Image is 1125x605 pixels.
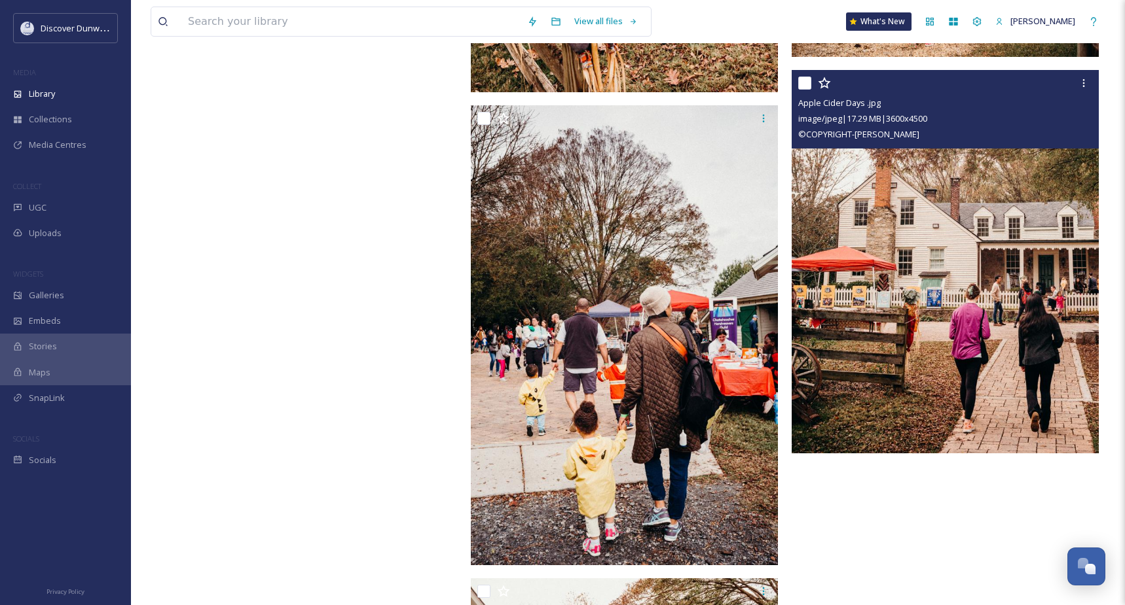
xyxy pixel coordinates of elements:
a: View all files [568,9,644,34]
img: Apple Cider Days (4).jpg [471,105,778,564]
span: Apple Cider Days .jpg [798,97,881,109]
span: Privacy Policy [46,587,84,596]
span: [PERSON_NAME] [1010,15,1075,27]
span: Discover Dunwoody [41,22,119,34]
span: Media Centres [29,139,86,151]
span: MEDIA [13,67,36,77]
img: 696246f7-25b9-4a35-beec-0db6f57a4831.png [21,22,34,35]
span: Stories [29,340,57,353]
a: What's New [846,12,912,31]
span: Socials [29,454,56,466]
img: Apple Cider Days .jpg [792,70,1099,453]
a: [PERSON_NAME] [989,9,1082,34]
a: Privacy Policy [46,583,84,598]
span: Uploads [29,227,62,239]
span: Collections [29,113,72,126]
span: SnapLink [29,392,65,404]
span: SOCIALS [13,434,39,443]
span: WIDGETS [13,269,43,279]
span: © COPYRIGHT-[PERSON_NAME] [798,128,919,140]
input: Search your library [181,7,521,36]
span: Library [29,88,55,100]
span: Embeds [29,315,61,327]
span: Galleries [29,289,64,302]
button: Open Chat [1067,547,1105,585]
span: Maps [29,366,50,379]
span: UGC [29,201,46,214]
span: COLLECT [13,181,41,191]
span: image/jpeg | 17.29 MB | 3600 x 4500 [798,112,927,124]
